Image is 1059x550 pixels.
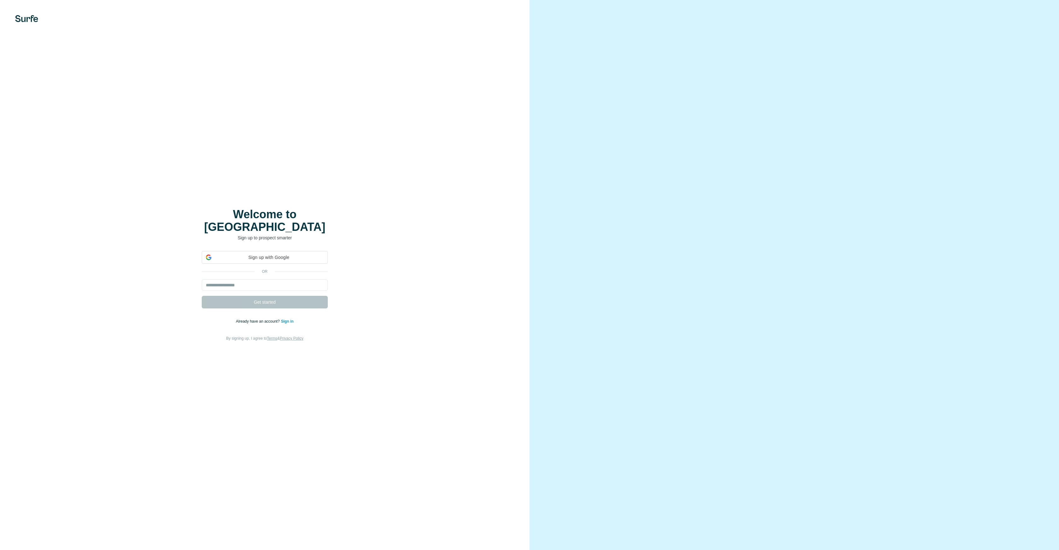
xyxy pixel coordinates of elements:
[202,235,328,241] p: Sign up to prospect smarter
[202,251,328,264] div: Sign up with Google
[15,15,38,22] img: Surfe's logo
[280,336,304,341] a: Privacy Policy
[236,319,281,324] span: Already have an account?
[267,336,277,341] a: Terms
[226,336,304,341] span: By signing up, I agree to &
[202,208,328,233] h1: Welcome to [GEOGRAPHIC_DATA]
[199,263,331,277] iframe: Sign in with Google Button
[281,319,293,324] a: Sign in
[214,254,324,261] span: Sign up with Google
